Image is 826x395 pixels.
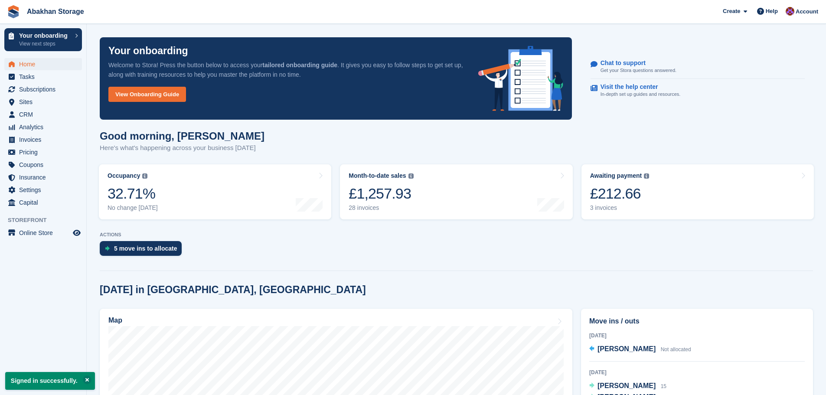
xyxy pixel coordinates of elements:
[100,130,264,142] h1: Good morning, [PERSON_NAME]
[99,164,331,219] a: Occupancy 32.71% No change [DATE]
[589,316,805,326] h2: Move ins / outs
[4,108,82,121] a: menu
[4,71,82,83] a: menu
[108,87,186,102] a: View Onboarding Guide
[408,173,414,179] img: icon-info-grey-7440780725fd019a000dd9b08b2336e03edf1995a4989e88bcd33f0948082b44.svg
[4,134,82,146] a: menu
[262,62,337,69] strong: tailored onboarding guide
[100,284,366,296] h2: [DATE] in [GEOGRAPHIC_DATA], [GEOGRAPHIC_DATA]
[4,96,82,108] a: menu
[590,204,650,212] div: 3 invoices
[4,28,82,51] a: Your onboarding View next steps
[108,46,188,56] p: Your onboarding
[591,79,805,102] a: Visit the help center In-depth set up guides and resources.
[4,58,82,70] a: menu
[23,4,88,19] a: Abakhan Storage
[19,227,71,239] span: Online Store
[590,185,650,202] div: £212.66
[581,164,814,219] a: Awaiting payment £212.66 3 invoices
[4,171,82,183] a: menu
[108,60,464,79] p: Welcome to Stora! Press the button below to access your . It gives you easy to follow steps to ge...
[19,58,71,70] span: Home
[661,346,691,353] span: Not allocated
[601,67,676,74] p: Get your Stora questions answered.
[114,245,177,252] div: 5 move ins to allocate
[349,185,413,202] div: £1,257.93
[100,241,186,260] a: 5 move ins to allocate
[4,121,82,133] a: menu
[5,372,95,390] p: Signed in successfully.
[19,184,71,196] span: Settings
[340,164,572,219] a: Month-to-date sales £1,257.93 28 invoices
[589,332,805,340] div: [DATE]
[601,59,669,67] p: Chat to support
[19,33,71,39] p: Your onboarding
[349,204,413,212] div: 28 invoices
[19,71,71,83] span: Tasks
[589,344,691,355] a: [PERSON_NAME] Not allocated
[723,7,740,16] span: Create
[108,204,158,212] div: No change [DATE]
[589,369,805,376] div: [DATE]
[19,196,71,209] span: Capital
[597,345,656,353] span: [PERSON_NAME]
[105,246,110,251] img: move_ins_to_allocate_icon-fdf77a2bb77ea45bf5b3d319d69a93e2d87916cf1d5bf7949dd705db3b84f3ca.svg
[19,159,71,171] span: Coupons
[590,172,642,180] div: Awaiting payment
[19,40,71,48] p: View next steps
[19,171,71,183] span: Insurance
[4,83,82,95] a: menu
[108,172,140,180] div: Occupancy
[4,227,82,239] a: menu
[4,196,82,209] a: menu
[108,317,122,324] h2: Map
[100,232,813,238] p: ACTIONS
[19,146,71,158] span: Pricing
[589,381,666,392] a: [PERSON_NAME] 15
[766,7,778,16] span: Help
[796,7,818,16] span: Account
[349,172,406,180] div: Month-to-date sales
[601,83,674,91] p: Visit the help center
[661,383,666,389] span: 15
[19,83,71,95] span: Subscriptions
[19,121,71,133] span: Analytics
[19,108,71,121] span: CRM
[4,184,82,196] a: menu
[72,228,82,238] a: Preview store
[601,91,681,98] p: In-depth set up guides and resources.
[786,7,794,16] img: William Abakhan
[4,159,82,171] a: menu
[100,143,264,153] p: Here's what's happening across your business [DATE]
[108,185,158,202] div: 32.71%
[478,46,563,111] img: onboarding-info-6c161a55d2c0e0a8cae90662b2fe09162a5109e8cc188191df67fb4f79e88e88.svg
[644,173,649,179] img: icon-info-grey-7440780725fd019a000dd9b08b2336e03edf1995a4989e88bcd33f0948082b44.svg
[19,96,71,108] span: Sites
[591,55,805,79] a: Chat to support Get your Stora questions answered.
[8,216,86,225] span: Storefront
[7,5,20,18] img: stora-icon-8386f47178a22dfd0bd8f6a31ec36ba5ce8667c1dd55bd0f319d3a0aa187defe.svg
[142,173,147,179] img: icon-info-grey-7440780725fd019a000dd9b08b2336e03edf1995a4989e88bcd33f0948082b44.svg
[597,382,656,389] span: [PERSON_NAME]
[19,134,71,146] span: Invoices
[4,146,82,158] a: menu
